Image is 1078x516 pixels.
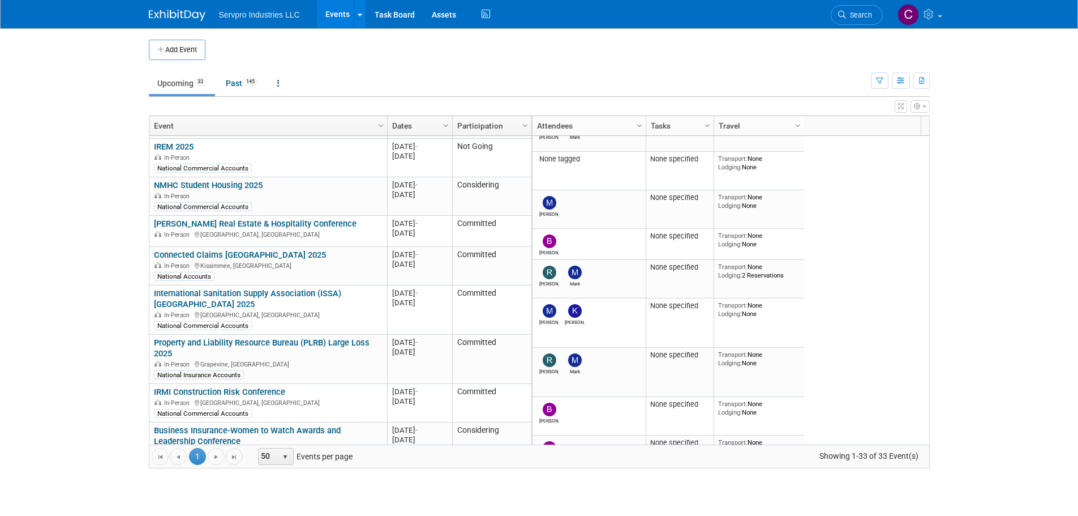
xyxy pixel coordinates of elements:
[154,116,380,135] a: Event
[392,298,447,308] div: [DATE]
[174,453,183,462] span: Go to the previous page
[718,310,742,318] span: Lodging:
[154,312,161,317] img: In-Person Event
[568,353,582,367] img: Mark Bristol
[154,361,161,366] img: In-Person Event
[452,216,531,247] td: Committed
[281,453,290,462] span: select
[441,121,450,130] span: Column Settings
[392,396,447,406] div: [DATE]
[230,453,239,462] span: Go to the last page
[154,219,357,229] a: [PERSON_NAME] Real Estate & Hospitality Conference
[415,387,418,396] span: -
[718,351,800,367] div: None None
[543,266,556,279] img: Rick Dubois
[164,312,193,319] span: In-Person
[457,116,524,135] a: Participation
[392,338,447,347] div: [DATE]
[539,210,559,217] div: Maria Robertson
[452,335,531,384] td: Committed
[519,116,531,133] a: Column Settings
[154,142,194,152] a: IREM 2025
[154,399,161,405] img: In-Person Event
[415,250,418,259] span: -
[831,5,883,25] a: Search
[164,193,193,200] span: In-Person
[452,423,531,472] td: Considering
[539,318,559,325] div: Marta Scolaro
[154,409,252,418] div: National Commercial Accounts
[154,250,326,260] a: Connected Claims [GEOGRAPHIC_DATA] 2025
[537,116,638,135] a: Attendees
[452,247,531,285] td: Committed
[243,78,258,86] span: 145
[651,116,706,135] a: Tasks
[226,448,243,465] a: Go to the last page
[154,261,382,270] div: Kissimmee, [GEOGRAPHIC_DATA]
[718,301,800,318] div: None None
[539,248,559,255] div: Brian Donnelly
[154,164,252,173] div: National Commercial Accounts
[149,73,215,94] a: Upcoming33
[164,399,193,407] span: In-Person
[718,271,742,279] span: Lodging:
[212,453,221,462] span: Go to the next page
[259,449,278,464] span: 50
[718,263,800,279] div: None 2 Reservations
[392,190,447,199] div: [DATE]
[650,301,709,310] div: None specified
[521,121,530,130] span: Column Settings
[650,438,709,447] div: None specified
[156,453,165,462] span: Go to the first page
[718,438,800,455] div: None None
[154,425,341,446] a: Business Insurance-Women to Watch Awards and Leadership Conference
[701,116,714,133] a: Column Settings
[543,353,556,367] img: Rick Dubois
[633,116,646,133] a: Column Settings
[650,193,709,202] div: None specified
[217,73,267,94] a: Past145
[565,318,585,325] div: Kevin Wofford
[718,400,800,416] div: None None
[392,387,447,396] div: [DATE]
[415,426,418,434] span: -
[543,441,556,455] img: Brian Donnelly
[189,448,206,465] span: 1
[392,228,447,238] div: [DATE]
[650,400,709,409] div: None specified
[543,234,556,248] img: Brian Donnelly
[718,263,748,271] span: Transport:
[392,116,445,135] a: Dates
[718,359,742,367] span: Lodging:
[154,387,285,397] a: IRMI Construction Risk Conference
[392,425,447,435] div: [DATE]
[415,181,418,189] span: -
[415,219,418,228] span: -
[650,351,709,360] div: None specified
[718,240,742,248] span: Lodging:
[793,121,802,130] span: Column Settings
[718,155,800,171] div: None None
[635,121,644,130] span: Column Settings
[809,448,929,464] span: Showing 1-33 of 33 Event(s)
[543,304,556,318] img: Marta Scolaro
[164,262,193,270] span: In-Person
[718,400,748,408] span: Transport:
[154,288,341,309] a: International Sanitation Supply Association (ISSA) [GEOGRAPHIC_DATA] 2025
[154,398,382,407] div: [GEOGRAPHIC_DATA], [GEOGRAPHIC_DATA]
[243,448,364,465] span: Events per page
[392,250,447,259] div: [DATE]
[152,448,169,465] a: Go to the first page
[415,289,418,297] span: -
[154,180,263,190] a: NMHC Student Housing 2025
[164,154,193,161] span: In-Person
[543,403,556,416] img: Brian Donnelly
[897,4,919,25] img: Chris Chassagneux
[154,321,252,330] div: National Commercial Accounts
[392,347,447,357] div: [DATE]
[392,259,447,269] div: [DATE]
[154,154,161,160] img: In-Person Event
[568,266,582,279] img: Mark Bristol
[154,193,161,198] img: In-Person Event
[565,279,585,287] div: Mark Bristol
